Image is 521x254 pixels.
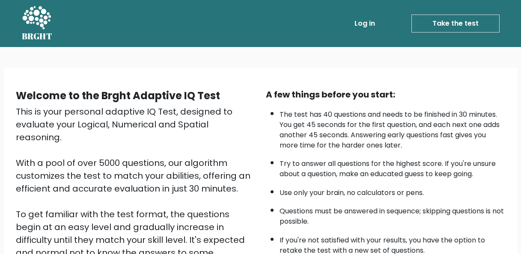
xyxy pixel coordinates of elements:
li: The test has 40 questions and needs to be finished in 30 minutes. You get 45 seconds for the firs... [280,105,506,151]
a: Log in [351,15,378,32]
div: A few things before you start: [266,88,506,101]
b: Welcome to the Brght Adaptive IQ Test [16,89,220,103]
li: Try to answer all questions for the highest score. If you're unsure about a question, make an edu... [280,154,506,179]
li: Questions must be answered in sequence; skipping questions is not possible. [280,202,506,227]
a: Take the test [411,15,500,32]
li: Use only your brain, no calculators or pens. [280,183,506,198]
h5: BRGHT [22,31,53,41]
a: BRGHT [22,3,53,44]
